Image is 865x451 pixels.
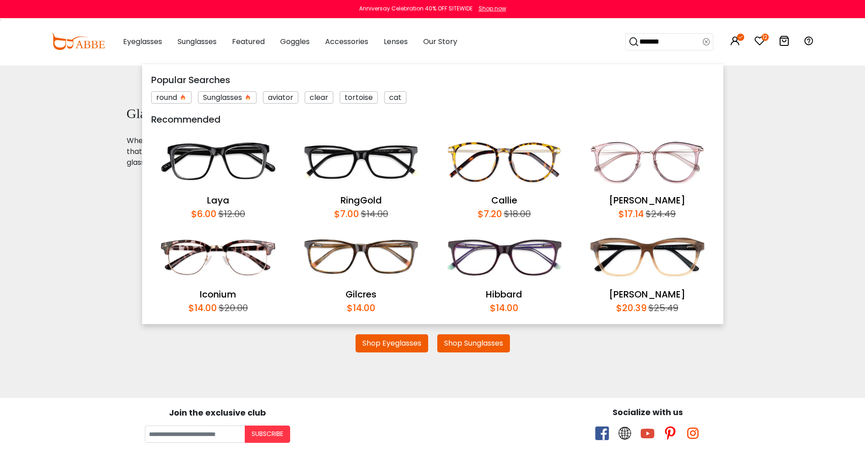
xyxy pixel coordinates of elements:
div: Anniversay Celebration 40% OFF SITEWIDE [359,5,473,13]
div: Popular Searches [151,73,714,87]
span: Featured [232,36,265,47]
a: Shop Sunglasses [437,334,510,352]
span: twitter [618,426,632,440]
div: $14.00 [359,207,388,221]
img: Laya [151,131,285,193]
a: Callie [491,194,517,207]
span: youtube [641,426,654,440]
p: When buying glasses online, especially prescription eyeglasses, became a reality, the fact that e... [127,135,457,168]
div: tortoise [340,91,378,104]
img: RingGold [294,131,428,193]
span: pinterest [663,426,677,440]
div: Shop now [479,5,506,13]
div: clear [305,91,333,104]
img: Hibbard [437,225,571,288]
div: Sunglasses [198,91,257,104]
div: $18.00 [502,207,531,221]
a: Shop Eyeglasses [356,334,428,352]
div: round [151,91,192,104]
div: aviator [263,91,298,104]
div: $14.00 [347,301,376,315]
span: Lenses [384,36,408,47]
a: [PERSON_NAME] [609,194,685,207]
img: Gilcres [294,225,428,288]
img: Sonia [580,225,714,288]
span: Our Story [423,36,457,47]
button: Subscribe [245,426,290,443]
div: Join the exclusive club [7,405,428,419]
span: Sunglasses [178,36,217,47]
div: $20.39 [616,301,647,315]
i: 12 [761,34,769,41]
a: Hibbard [486,288,522,301]
div: $6.00 [191,207,217,221]
span: Accessories [325,36,368,47]
img: abbeglasses.com [51,34,105,50]
div: $7.00 [334,207,359,221]
input: Your email [145,426,245,443]
a: Iconium [200,288,236,301]
div: $7.20 [478,207,502,221]
div: cat [384,91,406,104]
span: Goggles [280,36,310,47]
a: Gilcres [346,288,376,301]
div: $17.14 [618,207,644,221]
a: RingGold [341,194,382,207]
a: Shop now [474,5,506,12]
span: facebook [595,426,609,440]
span: instagram [686,426,700,440]
span: Eyeglasses [123,36,162,47]
h1: Glasses Online [127,105,457,122]
a: [PERSON_NAME] [609,288,685,301]
div: $24.49 [644,207,676,221]
img: Iconium [151,225,285,288]
div: $25.49 [647,301,678,315]
img: Callie [437,131,571,193]
div: Socialize with us [437,406,859,418]
div: $20.00 [217,301,248,315]
div: $14.00 [490,301,519,315]
a: 12 [754,37,765,48]
a: Laya [207,194,229,207]
div: Recommended [151,113,714,126]
div: $14.00 [188,301,217,315]
img: Naomi [580,131,714,193]
div: $12.00 [217,207,245,221]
